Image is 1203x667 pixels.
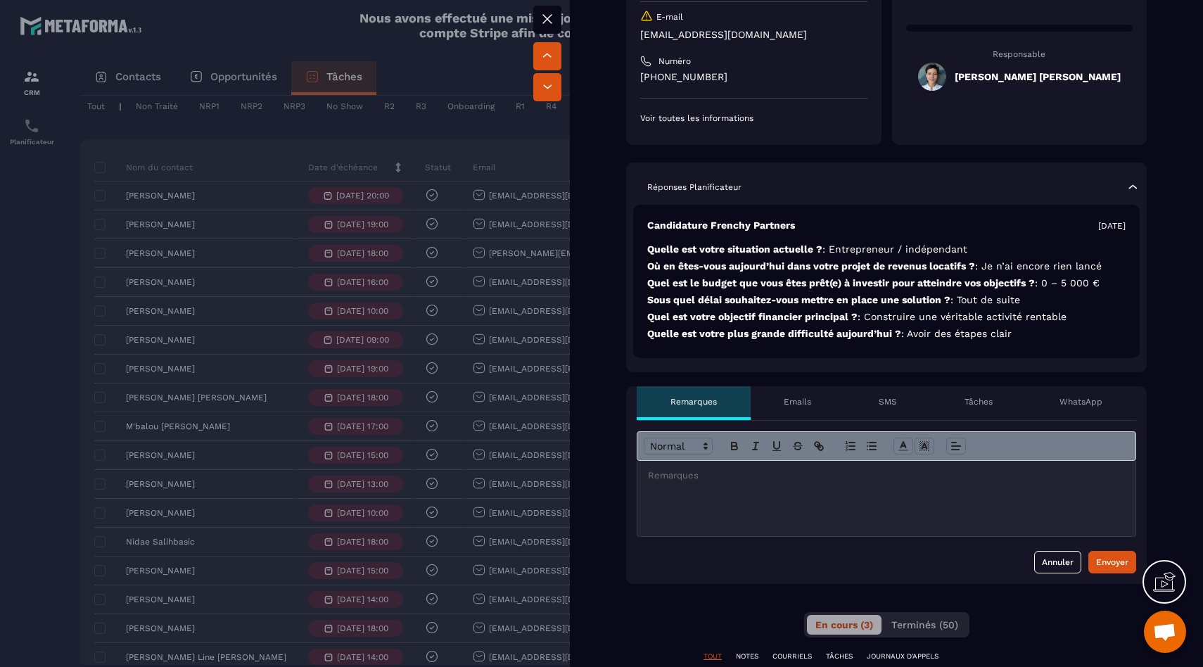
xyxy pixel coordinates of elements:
button: Envoyer [1088,551,1136,573]
p: Où en êtes-vous aujourd’hui dans votre projet de revenus locatifs ? [647,260,1126,273]
p: E-mail [656,11,683,23]
span: En cours (3) [815,619,873,630]
h5: [PERSON_NAME] [PERSON_NAME] [955,71,1121,82]
span: : Entrepreneur / indépendant [822,243,967,255]
p: [DATE] [1098,220,1126,231]
span: : Construire une véritable activité rentable [858,311,1067,322]
p: Numéro [658,56,691,67]
button: Annuler [1034,551,1081,573]
p: Emails [784,396,811,407]
p: Sous quel délai souhaitez-vous mettre en place une solution ? [647,293,1126,307]
button: En cours (3) [807,615,881,635]
p: [EMAIL_ADDRESS][DOMAIN_NAME] [640,28,867,42]
p: WhatsApp [1059,396,1102,407]
p: Responsable [906,49,1133,59]
button: Terminés (50) [883,615,967,635]
div: Envoyer [1096,555,1128,569]
p: TOUT [704,652,722,661]
span: : Tout de suite [950,294,1020,305]
p: Quelle est votre plus grande difficulté aujourd’hui ? [647,327,1126,341]
p: Réponses Planificateur [647,182,741,193]
p: Tâches [965,396,993,407]
p: Remarques [670,396,717,407]
p: NOTES [736,652,758,661]
span: Terminés (50) [891,619,958,630]
p: [PHONE_NUMBER] [640,70,867,84]
p: JOURNAUX D'APPELS [867,652,938,661]
p: Candidature Frenchy Partners [647,219,795,232]
div: Ouvrir le chat [1144,611,1186,653]
p: Quelle est votre situation actuelle ? [647,243,1126,256]
p: COURRIELS [772,652,812,661]
p: Quel est votre objectif financier principal ? [647,310,1126,324]
p: SMS [879,396,897,407]
p: Voir toutes les informations [640,113,867,124]
p: TÂCHES [826,652,853,661]
span: : 0 – 5 000 € [1035,277,1100,288]
p: Quel est le budget que vous êtes prêt(e) à investir pour atteindre vos objectifs ? [647,277,1126,290]
span: : Je n’ai encore rien lancé [975,260,1102,272]
span: : Avoir des étapes clair [901,328,1012,339]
